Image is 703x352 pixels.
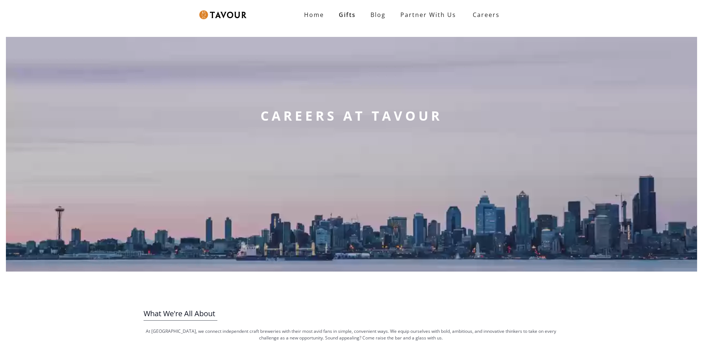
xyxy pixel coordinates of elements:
a: Gifts [331,7,363,22]
a: Home [297,7,331,22]
strong: Careers [473,7,500,22]
p: At [GEOGRAPHIC_DATA], we connect independent craft breweries with their most avid fans in simple,... [144,328,559,341]
a: partner with us [393,7,464,22]
h3: What We're All About [144,307,559,320]
a: Careers [464,4,505,25]
a: Blog [363,7,393,22]
strong: CAREERS AT TAVOUR [261,107,442,125]
strong: Home [304,11,324,19]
